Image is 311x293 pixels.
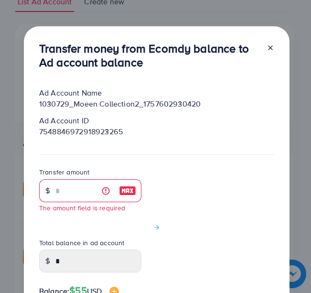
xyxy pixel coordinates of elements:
div: Ad Account Name [32,87,282,98]
small: The amount field is required [39,203,125,212]
h3: Transfer money from Ecomdy balance to Ad account balance [39,42,259,69]
label: Total balance in ad account [39,238,124,248]
div: Ad Account ID [32,115,282,126]
img: image [119,185,136,196]
div: 1030729_Moeen Collection2_1757602930420 [32,98,282,109]
div: 7548846972918923265 [32,126,282,137]
label: Transfer amount [39,167,89,177]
